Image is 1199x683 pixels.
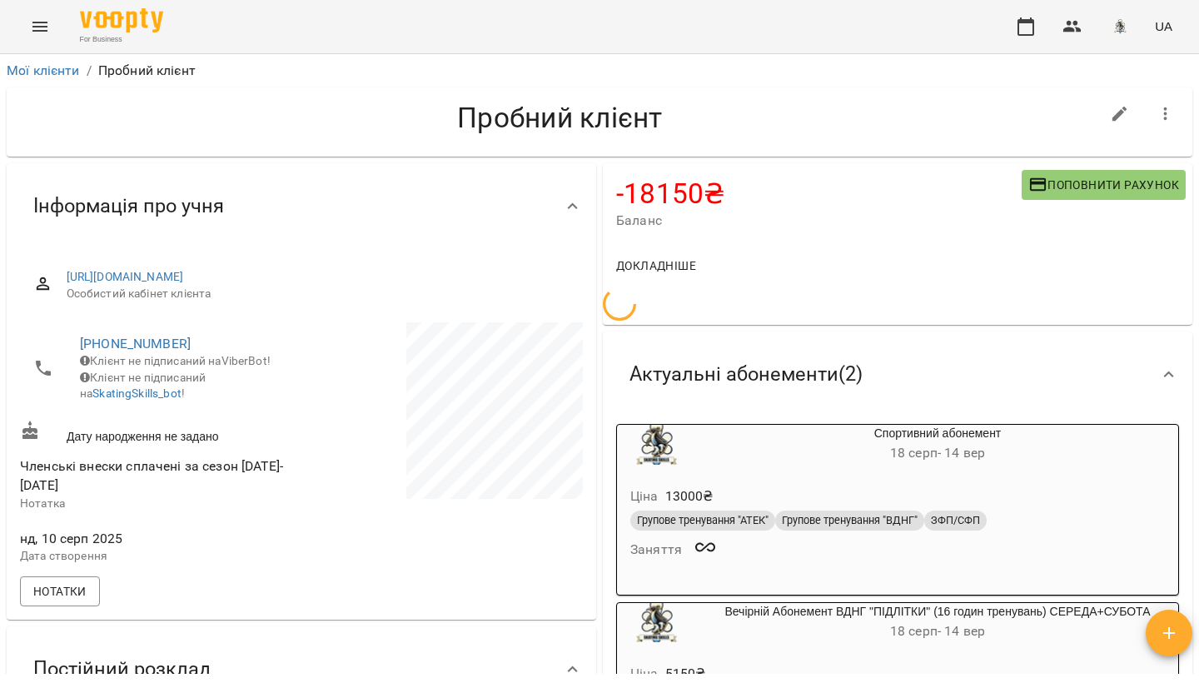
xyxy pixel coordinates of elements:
[1148,11,1179,42] button: UA
[616,256,696,276] span: Докладніше
[617,425,1178,581] button: Спортивний абонемент18 серп- 14 верЦіна13000₴Групове тренування "АТЕК"Групове тренування "ВДНГ"ЗФ...
[630,538,682,561] h6: Заняття
[630,513,775,528] span: Групове тренування "АТЕК"
[80,8,163,32] img: Voopty Logo
[7,163,596,249] div: Інформація про учня
[80,34,163,45] span: For Business
[87,61,92,81] li: /
[924,513,987,528] span: ЗФП/СФП
[630,485,659,508] h6: Ціна
[1155,17,1172,35] span: UA
[609,251,703,281] button: Докладніше
[20,548,298,565] p: Дата створення
[80,336,191,351] a: [PHONE_NUMBER]
[890,623,985,639] span: 18 серп - 14 вер
[33,193,224,219] span: Інформація про учня
[98,61,196,81] p: Пробний клієнт
[20,496,298,512] p: Нотатка
[697,603,1178,643] div: Вечірній Абонемент ВДНГ "ПІДЛІТКИ" (16 годин тренувань) СЕРЕДА+СУБОТА
[697,425,1178,465] div: Спортивний абонемент
[7,61,1192,81] nav: breadcrumb
[695,537,715,557] svg: Необмежені відвідування
[7,62,80,78] a: Мої клієнти
[617,425,697,465] div: Спортивний абонемент
[890,445,985,461] span: 18 серп - 14 вер
[20,101,1100,135] h4: Пробний клієнт
[17,417,301,448] div: Дату народження не задано
[67,270,184,283] a: [URL][DOMAIN_NAME]
[603,332,1192,417] div: Актуальні абонементи(2)
[67,286,570,302] span: Особистий кабінет клієнта
[80,354,271,367] span: Клієнт не підписаний на ViberBot!
[1108,15,1132,38] img: 8c829e5ebed639b137191ac75f1a07db.png
[1028,175,1179,195] span: Поповнити рахунок
[80,371,206,401] span: Клієнт не підписаний на !
[92,386,182,400] a: SkatingSkills_bot
[616,177,1022,211] h4: -18150 ₴
[665,486,714,506] p: 13000 ₴
[775,513,924,528] span: Групове тренування "ВДНГ"
[33,656,211,682] span: Постійний розклад
[1022,170,1186,200] button: Поповнити рахунок
[33,581,87,601] span: Нотатки
[20,576,100,606] button: Нотатки
[20,458,283,494] span: Членські внески сплачені за сезон [DATE]-[DATE]
[616,211,1022,231] span: Баланс
[617,603,697,643] div: Вечірній Абонемент ВДНГ "ПІДЛІТКИ" (16 годин тренувань) СЕРЕДА+СУБОТА
[20,7,60,47] button: Menu
[629,361,863,387] span: Актуальні абонементи ( 2 )
[20,529,298,549] span: нд, 10 серп 2025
